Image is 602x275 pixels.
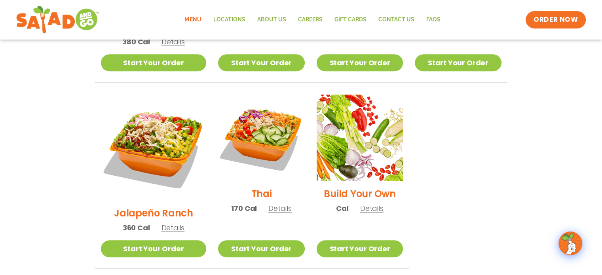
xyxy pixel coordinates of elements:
[218,95,304,181] img: Product photo for Thai Salad
[328,11,372,29] a: GIFT CARDS
[559,232,581,254] img: wpChatIcon
[161,37,185,47] span: Details
[101,95,207,200] img: Product photo for Jalapeño Ranch Salad
[179,11,446,29] nav: Menu
[123,222,150,233] span: 360 Cal
[114,206,193,220] h2: Jalapeño Ranch
[317,54,403,71] a: Start Your Order
[317,240,403,257] a: Start Your Order
[218,240,304,257] a: Start Your Order
[534,15,578,25] span: ORDER NOW
[101,54,207,71] a: Start Your Order
[324,187,396,201] h2: Build Your Own
[268,203,292,213] span: Details
[101,240,207,257] a: Start Your Order
[231,203,257,214] span: 170 Cal
[122,36,150,47] span: 380 Cal
[179,11,207,29] a: Menu
[251,187,272,201] h2: Thai
[336,203,348,214] span: Cal
[317,95,403,181] img: Product photo for Build Your Own
[526,11,586,28] a: ORDER NOW
[415,54,501,71] a: Start Your Order
[218,54,304,71] a: Start Your Order
[161,223,184,233] span: Details
[360,203,384,213] span: Details
[420,11,446,29] a: FAQs
[16,4,99,36] img: new-SAG-logo-768×292
[207,11,251,29] a: Locations
[372,11,420,29] a: Contact Us
[251,11,292,29] a: About Us
[292,11,328,29] a: Careers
